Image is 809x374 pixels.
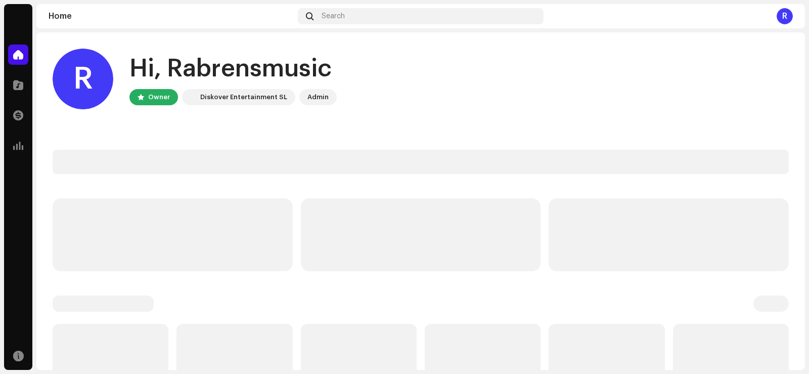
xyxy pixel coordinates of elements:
[322,12,345,20] span: Search
[129,53,337,85] div: Hi, Rabrensmusic
[307,91,329,103] div: Admin
[49,12,294,20] div: Home
[777,8,793,24] div: R
[148,91,170,103] div: Owner
[184,91,196,103] img: 297a105e-aa6c-4183-9ff4-27133c00f2e2
[53,49,113,109] div: R
[200,91,287,103] div: Diskover Entertainment SL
